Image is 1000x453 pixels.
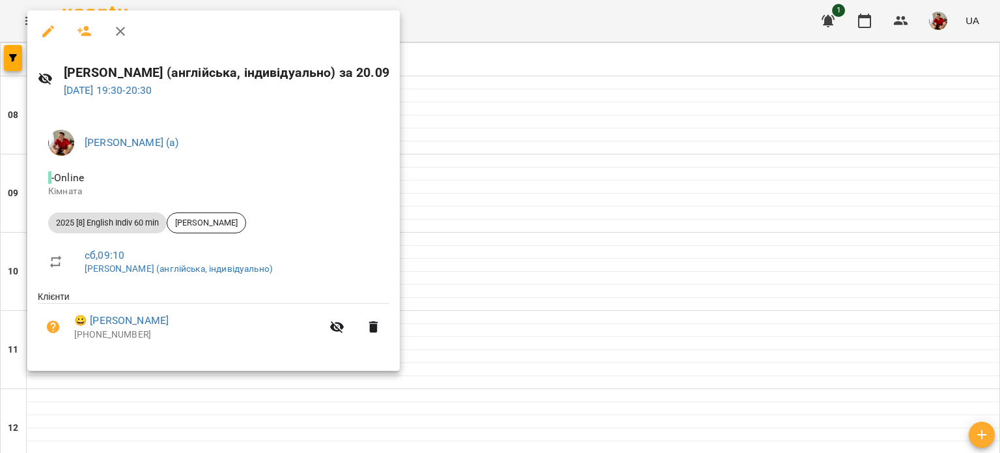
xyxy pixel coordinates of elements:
[48,217,167,229] span: 2025 [8] English Indiv 60 min
[48,171,87,184] span: - Online
[85,263,273,274] a: [PERSON_NAME] (англійська, індивідуально)
[85,249,124,261] a: сб , 09:10
[74,313,169,329] a: 😀 [PERSON_NAME]
[38,290,389,355] ul: Клієнти
[167,212,246,233] div: [PERSON_NAME]
[85,136,179,149] a: [PERSON_NAME] (а)
[64,84,152,96] a: [DATE] 19:30-20:30
[48,130,74,156] img: 2f467ba34f6bcc94da8486c15015e9d3.jpg
[38,312,69,343] button: Візит ще не сплачено. Додати оплату?
[64,63,389,83] h6: [PERSON_NAME] (англійська, індивідуально) за 20.09
[48,185,379,198] p: Кімната
[74,329,322,342] p: [PHONE_NUMBER]
[167,217,245,229] span: [PERSON_NAME]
